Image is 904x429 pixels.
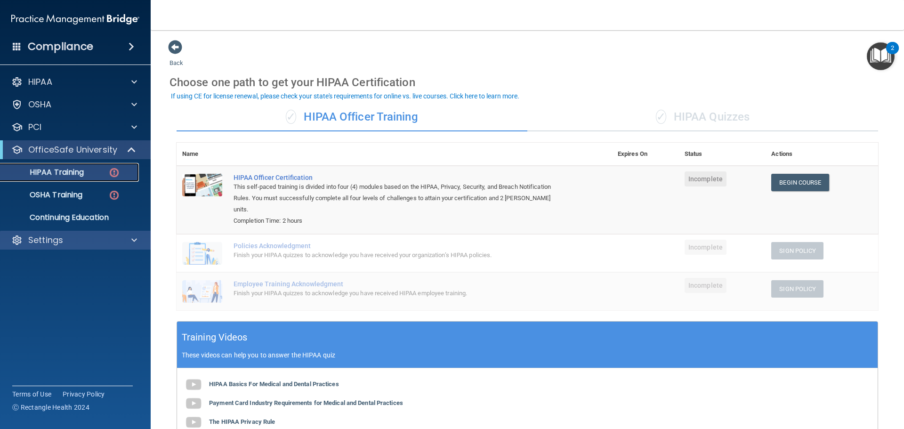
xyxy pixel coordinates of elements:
[209,399,403,406] b: Payment Card Industry Requirements for Medical and Dental Practices
[612,143,679,166] th: Expires On
[28,144,117,155] p: OfficeSafe University
[209,380,339,388] b: HIPAA Basics For Medical and Dental Practices
[28,235,63,246] p: Settings
[177,103,527,131] div: HIPAA Officer Training
[169,69,885,96] div: Choose one path to get your HIPAA Certification
[28,40,93,53] h4: Compliance
[11,235,137,246] a: Settings
[6,213,135,222] p: Continuing Education
[891,48,894,60] div: 2
[527,103,878,131] div: HIPAA Quizzes
[63,389,105,399] a: Privacy Policy
[234,174,565,181] a: HIPAA Officer Certification
[209,418,275,425] b: The HIPAA Privacy Rule
[679,143,766,166] th: Status
[11,121,137,133] a: PCI
[11,76,137,88] a: HIPAA
[108,189,120,201] img: danger-circle.6113f641.png
[771,280,823,298] button: Sign Policy
[685,278,726,293] span: Incomplete
[234,242,565,250] div: Policies Acknowledgment
[11,10,139,29] img: PMB logo
[177,143,228,166] th: Name
[6,168,84,177] p: HIPAA Training
[286,110,296,124] span: ✓
[169,91,521,101] button: If using CE for license renewal, please check your state's requirements for online vs. live cours...
[685,171,726,186] span: Incomplete
[184,375,203,394] img: gray_youtube_icon.38fcd6cc.png
[28,76,52,88] p: HIPAA
[6,190,82,200] p: OSHA Training
[182,351,873,359] p: These videos can help you to answer the HIPAA quiz
[771,242,823,259] button: Sign Policy
[12,403,89,412] span: Ⓒ Rectangle Health 2024
[11,144,137,155] a: OfficeSafe University
[234,181,565,215] div: This self-paced training is divided into four (4) modules based on the HIPAA, Privacy, Security, ...
[28,121,41,133] p: PCI
[171,93,519,99] div: If using CE for license renewal, please check your state's requirements for online vs. live cours...
[234,215,565,227] div: Completion Time: 2 hours
[28,99,52,110] p: OSHA
[182,329,248,346] h5: Training Videos
[867,42,895,70] button: Open Resource Center, 2 new notifications
[234,250,565,261] div: Finish your HIPAA quizzes to acknowledge you have received your organization’s HIPAA policies.
[169,48,183,66] a: Back
[11,99,137,110] a: OSHA
[234,280,565,288] div: Employee Training Acknowledgment
[656,110,666,124] span: ✓
[184,394,203,413] img: gray_youtube_icon.38fcd6cc.png
[771,174,829,191] a: Begin Course
[766,143,878,166] th: Actions
[108,167,120,178] img: danger-circle.6113f641.png
[234,288,565,299] div: Finish your HIPAA quizzes to acknowledge you have received HIPAA employee training.
[685,240,726,255] span: Incomplete
[12,389,51,399] a: Terms of Use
